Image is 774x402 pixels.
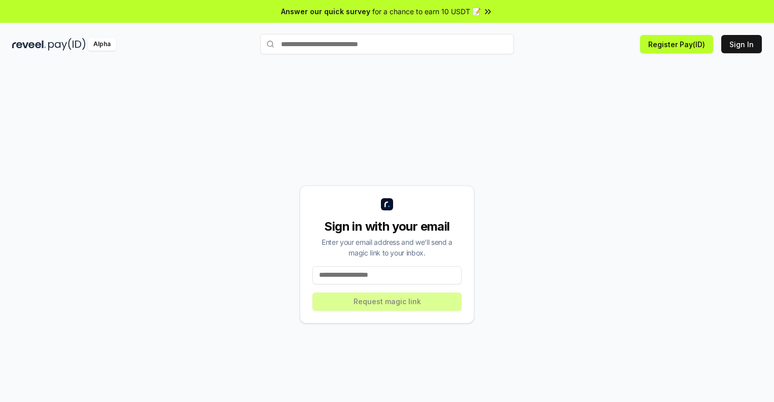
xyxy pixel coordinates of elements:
img: logo_small [381,198,393,210]
div: Sign in with your email [312,218,462,235]
div: Alpha [88,38,116,51]
img: reveel_dark [12,38,46,51]
span: for a chance to earn 10 USDT 📝 [372,6,481,17]
img: pay_id [48,38,86,51]
button: Register Pay(ID) [640,35,713,53]
span: Answer our quick survey [281,6,370,17]
div: Enter your email address and we’ll send a magic link to your inbox. [312,237,462,258]
button: Sign In [721,35,762,53]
